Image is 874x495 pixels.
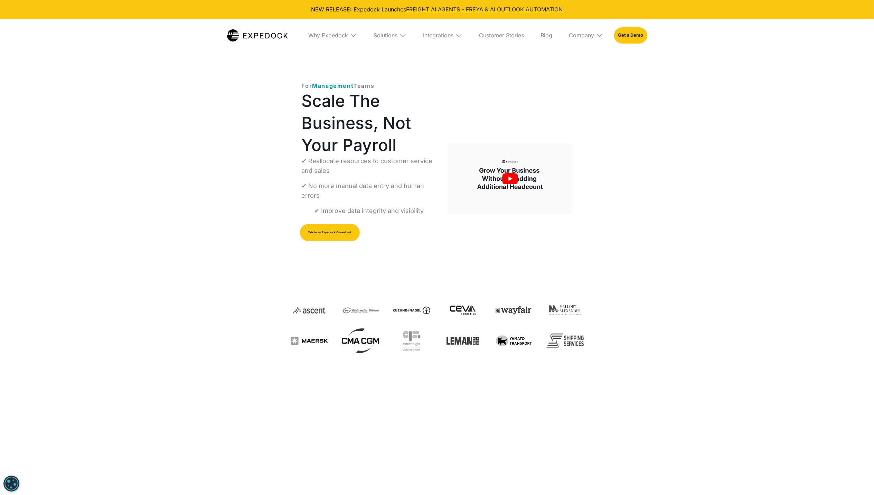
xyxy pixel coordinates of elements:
[563,19,609,52] div: Company
[308,32,348,39] div: Why Expedock
[423,32,453,39] div: Integrations
[302,90,436,156] h1: Scale The Business, Not Your Payroll
[569,32,594,39] div: Company
[374,32,397,39] div: Solutions
[302,181,436,200] p: ✔ No more manual data entry and human errors
[417,19,468,52] div: Integrations
[535,19,558,52] a: Blog
[302,82,375,90] p: For Teams
[448,143,573,214] a: open lightbox
[6,6,868,13] div: NEW RELEASE: Expedock Launches
[473,19,529,52] a: Customer Stories
[312,82,353,89] span: Management
[614,27,647,43] a: Get a Demo
[839,462,874,495] iframe: Chat Widget
[314,206,424,216] p: ✔ Improve data integrity and visibility
[368,19,412,52] div: Solutions
[303,19,363,52] div: Why Expedock
[406,6,563,13] a: FREIGHT AI AGENTS - FREYA & AI OUTLOOK AUTOMATION
[300,224,360,241] a: Talk to an Expedock Consultant
[302,156,436,176] p: ✔ Reallocate resources to customer service and sales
